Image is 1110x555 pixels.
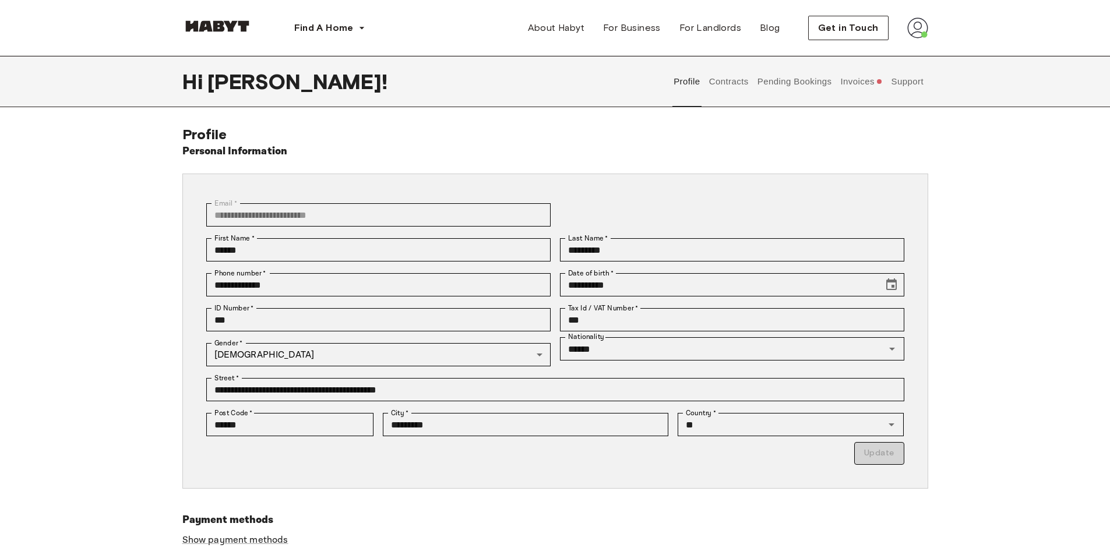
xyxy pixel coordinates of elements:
[839,56,884,107] button: Invoices
[182,512,928,528] h6: Payment methods
[568,233,608,243] label: Last Name
[214,408,253,418] label: Post Code
[880,273,903,296] button: Choose date, selected date is Oct 21, 1988
[672,56,702,107] button: Profile
[750,16,790,40] a: Blog
[206,203,551,227] div: You can't change your email address at the moment. Please reach out to customer support in case y...
[182,534,288,546] a: Show payment methods
[679,21,741,35] span: For Landlords
[182,20,252,32] img: Habyt
[182,126,227,143] span: Profile
[519,16,594,40] a: About Habyt
[890,56,925,107] button: Support
[285,16,375,40] button: Find A Home
[391,408,409,418] label: City
[670,16,750,40] a: For Landlords
[294,21,354,35] span: Find A Home
[603,21,661,35] span: For Business
[528,21,584,35] span: About Habyt
[756,56,833,107] button: Pending Bookings
[214,233,255,243] label: First Name
[808,16,889,40] button: Get in Touch
[818,21,879,35] span: Get in Touch
[884,341,900,357] button: Open
[669,56,928,107] div: user profile tabs
[214,198,237,208] label: Email
[568,303,638,313] label: Tax Id / VAT Number
[707,56,750,107] button: Contracts
[206,343,551,366] div: [DEMOGRAPHIC_DATA]
[907,17,928,38] img: avatar
[214,373,239,383] label: Street
[214,268,266,278] label: Phone number
[214,303,253,313] label: ID Number
[594,16,670,40] a: For Business
[207,69,387,94] span: [PERSON_NAME] !
[182,69,207,94] span: Hi
[214,338,242,348] label: Gender
[568,268,614,278] label: Date of birth
[182,143,288,160] h6: Personal Information
[760,21,780,35] span: Blog
[686,408,716,418] label: Country
[568,332,604,342] label: Nationality
[883,416,900,433] button: Open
